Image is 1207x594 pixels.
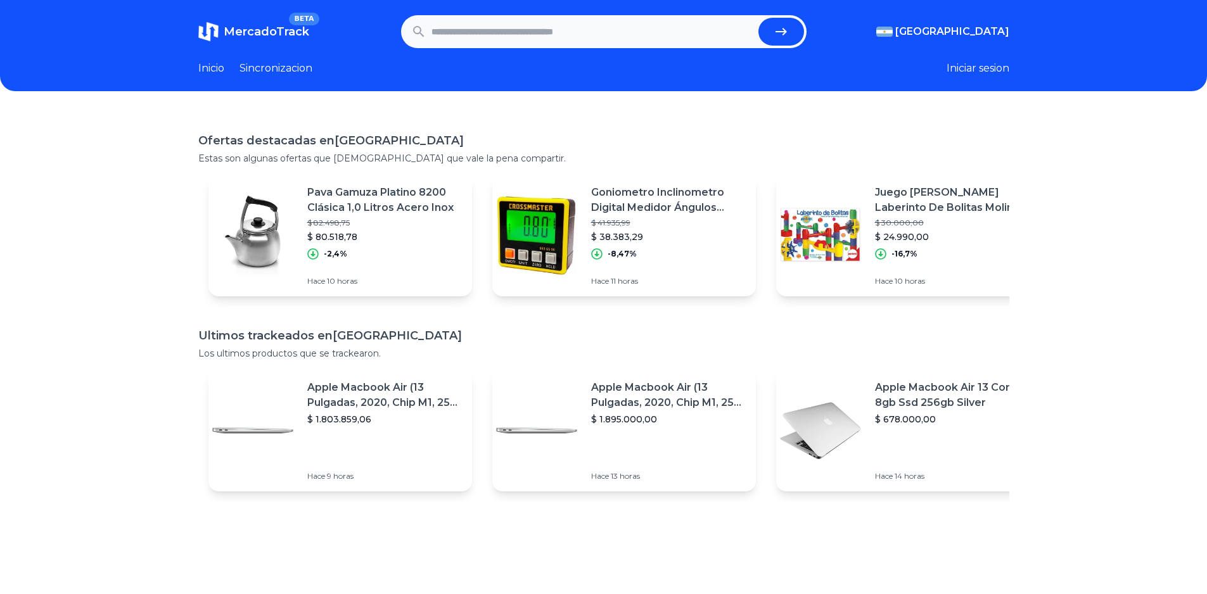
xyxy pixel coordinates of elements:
[324,249,347,259] p: -2,4%
[198,132,1009,149] h1: Ofertas destacadas en [GEOGRAPHIC_DATA]
[875,413,1030,426] p: $ 678.000,00
[492,175,756,296] a: Featured imageGoniometro Inclinometro Digital Medidor Ángulos Magnético$ 41.935,99$ 38.383,29-8,4...
[307,218,462,228] p: $ 82.498,75
[591,276,746,286] p: Hace 11 horas
[208,370,472,491] a: Featured imageApple Macbook Air (13 Pulgadas, 2020, Chip M1, 256 Gb De Ssd, 8 Gb De Ram) - Plata$...
[875,218,1030,228] p: $ 30.000,00
[591,380,746,410] p: Apple Macbook Air (13 Pulgadas, 2020, Chip M1, 256 Gb De Ssd, 8 Gb De Ram) - Plata
[224,25,309,39] span: MercadoTrack
[875,185,1030,215] p: Juego [PERSON_NAME] Laberinto De Bolitas Molino Para Armar Antex
[875,276,1030,286] p: Hace 10 horas
[591,218,746,228] p: $ 41.935,99
[198,22,309,42] a: MercadoTrackBETA
[198,22,219,42] img: MercadoTrack
[776,175,1040,296] a: Featured imageJuego [PERSON_NAME] Laberinto De Bolitas Molino Para Armar Antex$ 30.000,00$ 24.990...
[947,61,1009,76] button: Iniciar sesion
[876,24,1009,39] button: [GEOGRAPHIC_DATA]
[307,185,462,215] p: Pava Gamuza Platino 8200 Clásica 1,0 Litros Acero Inox
[208,386,297,475] img: Featured image
[875,231,1030,243] p: $ 24.990,00
[591,185,746,215] p: Goniometro Inclinometro Digital Medidor Ángulos Magnético
[875,380,1030,410] p: Apple Macbook Air 13 Core I5 8gb Ssd 256gb Silver
[307,413,462,426] p: $ 1.803.859,06
[307,276,462,286] p: Hace 10 horas
[776,386,865,475] img: Featured image
[307,380,462,410] p: Apple Macbook Air (13 Pulgadas, 2020, Chip M1, 256 Gb De Ssd, 8 Gb De Ram) - Plata
[307,231,462,243] p: $ 80.518,78
[198,327,1009,344] h1: Ultimos trackeados en [GEOGRAPHIC_DATA]
[776,191,865,280] img: Featured image
[198,61,224,76] a: Inicio
[608,249,637,259] p: -8,47%
[876,27,893,37] img: Argentina
[591,471,746,481] p: Hace 13 horas
[198,347,1009,360] p: Los ultimos productos que se trackearon.
[208,175,472,296] a: Featured imagePava Gamuza Platino 8200 Clásica 1,0 Litros Acero Inox$ 82.498,75$ 80.518,78-2,4%Ha...
[776,370,1040,491] a: Featured imageApple Macbook Air 13 Core I5 8gb Ssd 256gb Silver$ 678.000,00Hace 14 horas
[895,24,1009,39] span: [GEOGRAPHIC_DATA]
[591,413,746,426] p: $ 1.895.000,00
[492,370,756,491] a: Featured imageApple Macbook Air (13 Pulgadas, 2020, Chip M1, 256 Gb De Ssd, 8 Gb De Ram) - Plata$...
[307,471,462,481] p: Hace 9 horas
[239,61,312,76] a: Sincronizacion
[891,249,917,259] p: -16,7%
[875,471,1030,481] p: Hace 14 horas
[591,231,746,243] p: $ 38.383,29
[492,386,581,475] img: Featured image
[289,13,319,25] span: BETA
[492,191,581,280] img: Featured image
[208,191,297,280] img: Featured image
[198,152,1009,165] p: Estas son algunas ofertas que [DEMOGRAPHIC_DATA] que vale la pena compartir.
